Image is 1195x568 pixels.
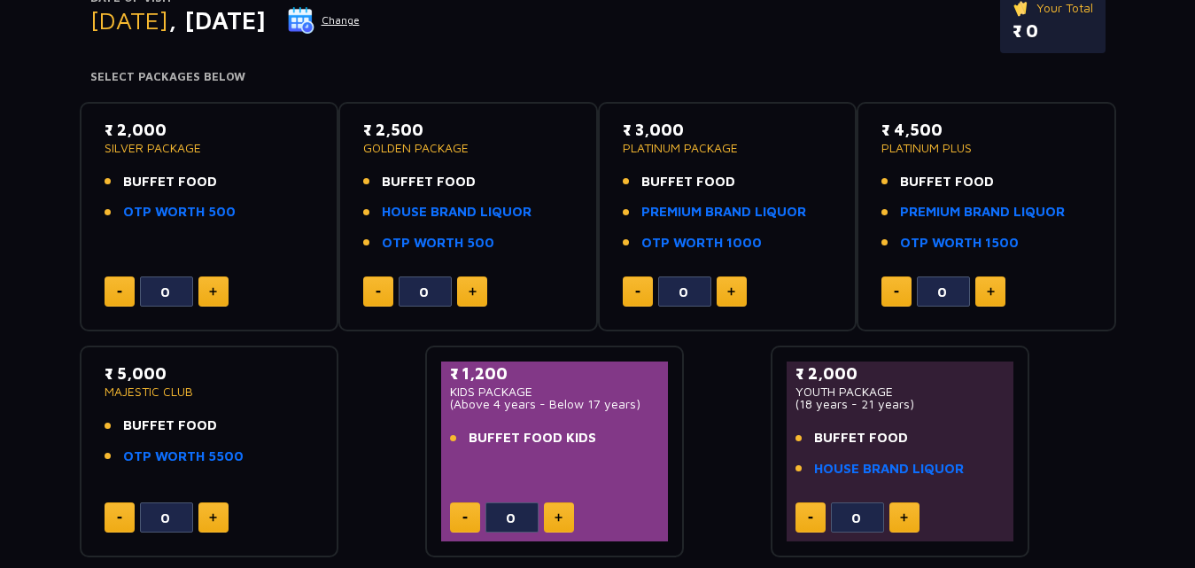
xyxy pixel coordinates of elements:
p: ₹ 3,000 [623,118,833,142]
p: ₹ 1,200 [450,362,660,385]
img: minus [376,291,381,293]
img: plus [727,287,735,296]
p: ₹ 2,500 [363,118,573,142]
img: plus [987,287,995,296]
p: ₹ 2,000 [795,362,1005,385]
span: BUFFET FOOD [382,172,476,192]
a: HOUSE BRAND LIQUOR [814,459,964,479]
img: minus [808,517,813,519]
span: BUFFET FOOD [123,172,217,192]
p: PLATINUM PACKAGE [623,142,833,154]
img: minus [462,517,468,519]
span: BUFFET FOOD [814,428,908,448]
span: [DATE] [90,5,168,35]
img: plus [555,513,563,522]
img: minus [117,291,122,293]
span: BUFFET FOOD [123,416,217,436]
button: Change [287,6,361,35]
p: KIDS PACKAGE [450,385,660,398]
span: BUFFET FOOD KIDS [469,428,596,448]
p: ₹ 5,000 [105,362,314,385]
a: OTP WORTH 500 [123,202,236,222]
img: minus [894,291,899,293]
a: OTP WORTH 1000 [641,233,762,253]
a: OTP WORTH 500 [382,233,494,253]
p: SILVER PACKAGE [105,142,314,154]
img: plus [209,513,217,522]
a: OTP WORTH 1500 [900,233,1019,253]
span: BUFFET FOOD [641,172,735,192]
a: PREMIUM BRAND LIQUOR [900,202,1065,222]
p: PLATINUM PLUS [881,142,1091,154]
p: ₹ 2,000 [105,118,314,142]
p: ₹ 4,500 [881,118,1091,142]
p: MAJESTIC CLUB [105,385,314,398]
a: PREMIUM BRAND LIQUOR [641,202,806,222]
a: OTP WORTH 5500 [123,447,244,467]
a: HOUSE BRAND LIQUOR [382,202,532,222]
img: plus [469,287,477,296]
img: plus [900,513,908,522]
p: YOUTH PACKAGE [795,385,1005,398]
h4: Select Packages Below [90,70,1106,84]
img: minus [117,517,122,519]
span: , [DATE] [168,5,266,35]
img: plus [209,287,217,296]
p: GOLDEN PACKAGE [363,142,573,154]
span: BUFFET FOOD [900,172,994,192]
p: (Above 4 years - Below 17 years) [450,398,660,410]
p: ₹ 0 [1013,18,1093,44]
p: (18 years - 21 years) [795,398,1005,410]
img: minus [635,291,640,293]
